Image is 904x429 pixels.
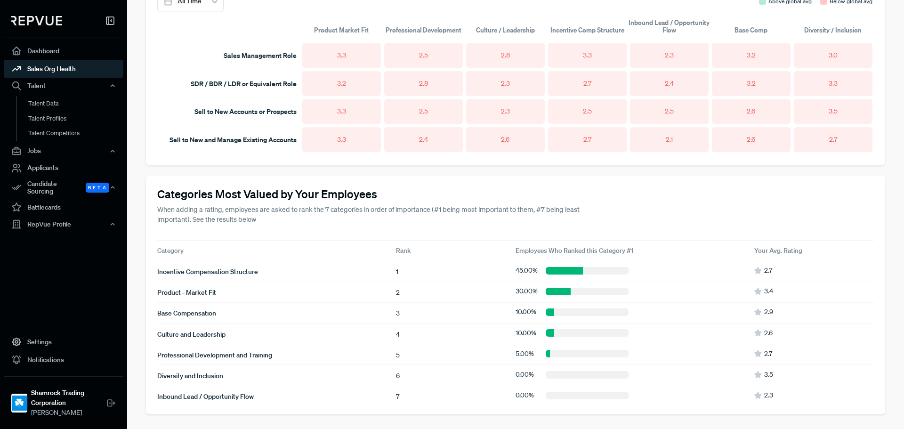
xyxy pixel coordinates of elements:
[764,266,772,275] span: 2.7
[191,79,297,88] span: SDR / BDR / LDR or Equivalent Role
[419,50,428,60] span: 2.5
[583,106,592,116] span: 2.5
[31,388,106,408] strong: Shamrock Trading Corporation
[4,42,123,60] a: Dashboard
[337,50,346,60] span: 3.3
[4,78,123,94] button: Talent
[764,370,773,380] span: 3.5
[829,79,838,89] span: 3.3
[314,26,369,34] span: Product Market Fit
[157,187,874,201] h4: Categories Most Valued by Your Employees
[396,246,411,255] span: Rank
[764,349,772,359] span: 2.7
[396,351,400,359] span: 5
[501,106,510,116] span: 2.3
[396,309,400,317] span: 3
[747,135,755,145] span: 2.6
[665,79,674,89] span: 2.4
[516,390,534,400] span: 0.00 %
[665,50,674,60] span: 2.3
[169,135,297,144] span: Sell to New and Manage Existing Accounts
[754,246,802,255] span: Your Avg. Rating
[157,246,184,255] span: Category
[747,79,756,89] span: 3.2
[501,135,509,145] span: 2.6
[337,79,346,89] span: 3.2
[516,349,534,359] span: 5.00 %
[16,96,136,111] a: Talent Data
[16,111,136,126] a: Talent Profiles
[157,392,254,401] span: Inbound Lead / Opportunity Flow
[4,333,123,351] a: Settings
[157,309,216,317] span: Base Compensation
[157,372,223,380] span: Diversity and Inclusion
[194,107,297,116] span: Sell to New Accounts or Prospects
[157,330,226,339] span: Culture and Leadership
[829,50,838,60] span: 3.0
[224,51,297,60] span: Sales Management Role
[747,106,755,116] span: 2.6
[337,135,346,145] span: 3.3
[516,286,538,296] span: 30.00 %
[386,26,461,34] span: Professional Development
[4,376,123,421] a: Shamrock Trading CorporationShamrock Trading Corporation[PERSON_NAME]
[157,205,587,225] p: When adding a rating, employees are asked to rank the 7 categories in order of importance (#1 bei...
[516,266,538,275] span: 45.00 %
[829,135,837,145] span: 2.7
[419,135,428,145] span: 2.4
[86,183,109,193] span: Beta
[550,26,624,34] span: Incentive Comp Structure
[419,79,428,89] span: 2.8
[764,307,773,317] span: 2.9
[583,79,591,89] span: 2.7
[337,106,346,116] span: 3.3
[747,50,756,60] span: 3.2
[419,106,428,116] span: 2.5
[4,177,123,198] div: Candidate Sourcing
[666,135,673,145] span: 2.1
[12,395,27,410] img: Shamrock Trading Corporation
[501,50,510,60] span: 2.8
[628,19,710,34] span: Inbound Lead / Opportunity Flow
[4,60,123,78] a: Sales Org Health
[396,392,399,401] span: 7
[396,267,398,276] span: 1
[516,370,534,380] span: 0.00 %
[516,328,536,338] span: 10.00 %
[4,198,123,216] a: Battlecards
[4,216,123,232] button: RepVue Profile
[516,307,536,317] span: 10.00 %
[396,372,400,380] span: 6
[4,351,123,369] a: Notifications
[583,135,591,145] span: 2.7
[31,408,106,418] span: [PERSON_NAME]
[764,286,773,296] span: 3.4
[11,16,62,25] img: RepVue
[764,390,773,400] span: 2.3
[804,26,862,34] span: Diversity / Inclusion
[829,106,838,116] span: 3.5
[396,288,400,297] span: 2
[396,330,400,339] span: 4
[4,143,123,159] button: Jobs
[665,106,674,116] span: 2.5
[583,50,592,60] span: 3.3
[476,26,535,34] span: Culture / Leadership
[4,159,123,177] a: Applicants
[734,26,767,34] span: Base Comp
[157,267,258,276] span: Incentive Compensation Structure
[501,79,510,89] span: 2.3
[516,246,633,255] span: Employees Who Ranked this Category #1
[157,351,272,359] span: Professional Development and Training
[157,288,216,297] span: Product - Market Fit
[16,126,136,141] a: Talent Competitors
[4,177,123,198] button: Candidate Sourcing Beta
[764,328,773,338] span: 2.6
